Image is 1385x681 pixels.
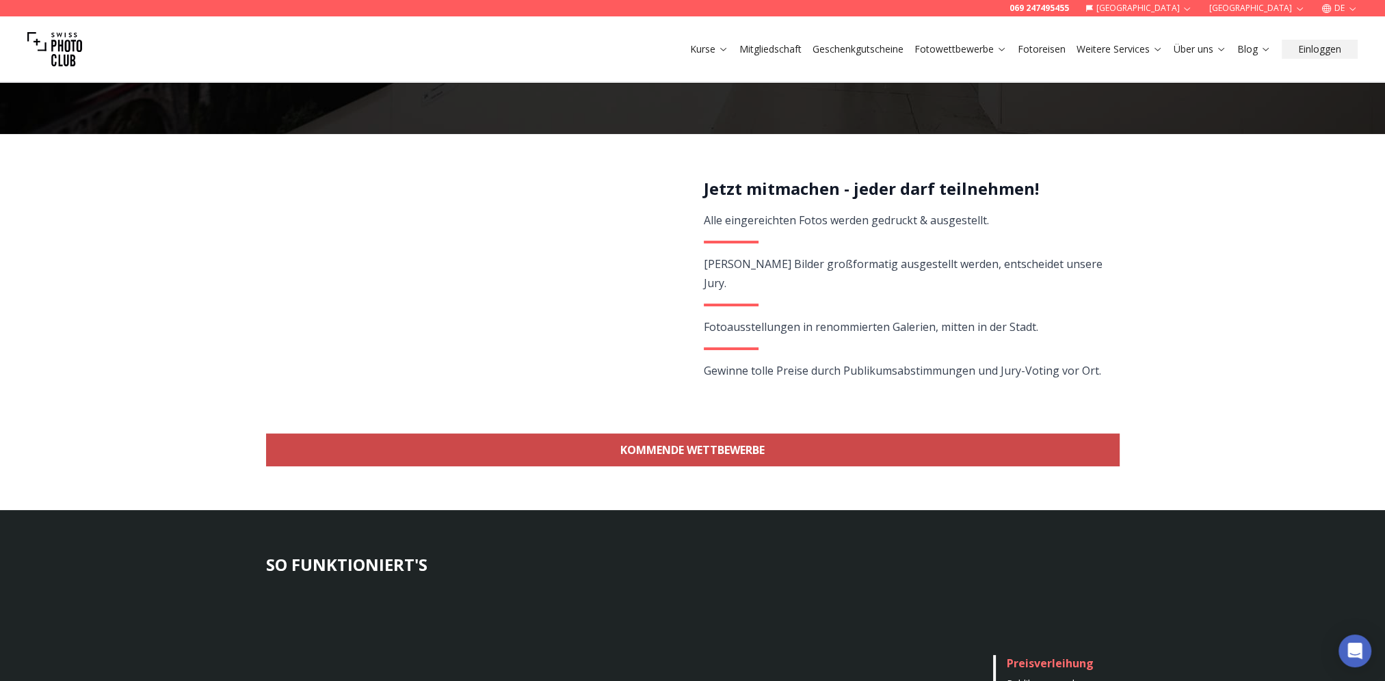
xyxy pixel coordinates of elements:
button: Über uns [1168,40,1232,59]
button: Mitgliedschaft [734,40,807,59]
span: Alle eingereichten Fotos werden gedruckt & ausgestellt. [704,213,989,228]
a: Über uns [1174,42,1226,56]
a: Geschenkgutscheine [813,42,903,56]
a: Kurse [690,42,728,56]
div: Open Intercom Messenger [1338,635,1371,667]
a: Weitere Services [1077,42,1163,56]
a: Fotowettbewerbe [914,42,1007,56]
a: 069 247495455 [1010,3,1069,14]
button: Fotowettbewerbe [909,40,1012,59]
span: Gewinne tolle Preise durch Publikumsabstimmungen und Jury-Voting vor Ort. [704,363,1101,378]
button: Fotoreisen [1012,40,1071,59]
a: Fotoreisen [1018,42,1066,56]
a: KOMMENDE WETTBEWERBE [266,433,1120,466]
button: Einloggen [1282,40,1358,59]
img: Swiss photo club [27,22,82,77]
span: [PERSON_NAME] Bilder großformatig ausgestellt werden, entscheidet unsere Jury. [704,256,1103,291]
span: Preisverleihung [1007,656,1094,671]
button: Weitere Services [1071,40,1168,59]
button: Kurse [685,40,734,59]
a: Mitgliedschaft [739,42,802,56]
h2: Jetzt mitmachen - jeder darf teilnehmen! [704,178,1104,200]
span: Fotoausstellungen in renommierten Galerien, mitten in der Stadt. [704,319,1038,334]
button: Blog [1232,40,1276,59]
h3: SO FUNKTIONIERT'S [266,554,1120,576]
button: Geschenkgutscheine [807,40,909,59]
a: Blog [1237,42,1271,56]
